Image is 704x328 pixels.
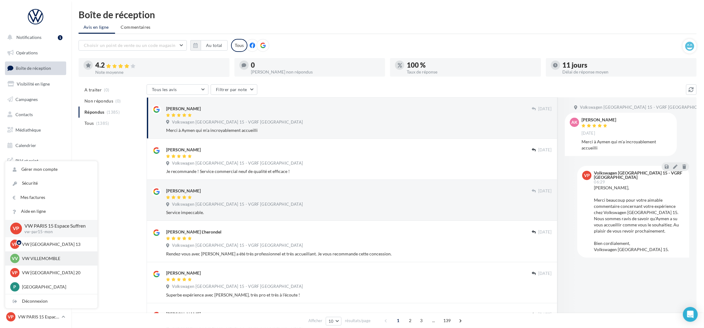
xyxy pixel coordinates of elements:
div: Merci à Aymen qui m'a incroyablement accueilli [166,127,552,133]
div: Superbe expérience avec [PERSON_NAME], très pro et très à l’écoute ! [166,292,552,298]
span: [DATE] [538,188,552,194]
span: 2 [406,316,415,326]
a: Sécurité [5,176,97,190]
p: VW [GEOGRAPHIC_DATA] 20 [22,270,90,276]
span: Opérations [16,50,38,55]
div: Open Intercom Messenger [683,307,698,322]
div: Je recommande ! Service commercial neuf de qualité et efficace ! [166,168,552,175]
div: [PERSON_NAME], Merci beaucoup pour votre aimable commentaire concernant votre expérience chez Vol... [594,185,684,253]
span: Commentaires [121,24,151,30]
span: [DATE] [538,106,552,112]
div: 0 [251,62,380,69]
a: Médiathèque [4,124,67,137]
span: 3 [417,316,427,326]
p: VW PARIS 15 Espace Suffren [24,222,88,229]
span: Contacts [15,112,33,117]
span: VP [12,241,18,247]
span: VP [584,172,590,179]
button: Notifications 1 [4,31,65,44]
span: 10 [328,319,334,324]
a: Campagnes DataOnDemand [4,175,67,193]
div: [PERSON_NAME] [166,147,201,153]
div: Déconnexion [5,294,97,308]
span: VV [12,255,18,262]
span: [DATE] [538,229,552,235]
button: Filtrer par note [211,84,257,95]
span: VP [12,270,18,276]
div: Boîte de réception [79,10,697,19]
span: Tous [84,120,94,126]
div: [PERSON_NAME] [166,106,201,112]
span: PLV et print personnalisable [15,157,64,170]
span: Volkswagen [GEOGRAPHIC_DATA] 15 - VGRF [GEOGRAPHIC_DATA] [172,243,303,248]
p: [GEOGRAPHIC_DATA] [22,284,90,290]
span: [DATE] [538,312,552,317]
span: ... [429,316,439,326]
div: 11 jours [563,62,692,69]
span: AK [571,119,577,125]
span: Afficher [308,318,322,324]
span: Notifications [16,35,41,40]
a: Mes factures [5,191,97,204]
div: Taux de réponse [407,70,536,74]
span: Volkswagen [GEOGRAPHIC_DATA] 15 - VGRF [GEOGRAPHIC_DATA] [172,120,303,125]
button: Au total [190,40,228,51]
p: vw-par15-mon [24,229,88,235]
span: (1385) [96,121,109,126]
button: Tous les avis [147,84,208,95]
a: Gérer mon compte [5,162,97,176]
span: A traiter [84,87,102,93]
div: 1 [58,35,62,40]
p: VW [GEOGRAPHIC_DATA] 13 [22,241,90,247]
span: Volkswagen [GEOGRAPHIC_DATA] 15 - VGRF [GEOGRAPHIC_DATA] [172,161,303,166]
a: Boîte de réception [4,61,67,75]
div: [PERSON_NAME] [582,118,616,122]
p: VW VILLEMOMBLE [22,255,90,262]
div: [PERSON_NAME] non répondus [251,70,380,74]
span: Médiathèque [15,127,41,132]
a: Visibilité en ligne [4,78,67,90]
p: VW PARIS 15 Espace Suffren [18,314,59,320]
a: Campagnes [4,93,67,106]
div: [PERSON_NAME] [166,311,201,317]
span: VP [8,314,14,320]
span: 139 [441,316,453,326]
span: 06:29 [594,180,605,184]
div: [PERSON_NAME] [166,270,201,276]
button: Choisir un point de vente ou un code magasin [79,40,187,51]
div: Merci à Aymen qui m'a incroyablement accueilli [582,139,672,151]
span: Boîte de réception [16,65,51,71]
span: Volkswagen [GEOGRAPHIC_DATA] 15 - VGRF [GEOGRAPHIC_DATA] [172,284,303,289]
div: Délai de réponse moyen [563,70,692,74]
div: 100 % [407,62,536,69]
div: Note moyenne [95,70,225,74]
span: Non répondus [84,98,113,104]
span: Tous les avis [152,87,177,92]
span: P [14,284,16,290]
span: Choisir un point de vente ou un code magasin [84,43,175,48]
span: Campagnes [15,96,38,102]
span: 1 [393,316,403,326]
a: VP VW PARIS 15 Espace Suffren [5,311,66,323]
span: [DATE] [538,271,552,276]
div: 4.2 [95,62,225,69]
span: (0) [104,87,109,92]
a: Aide en ligne [5,204,97,218]
div: Volkswagen [GEOGRAPHIC_DATA] 15 - VGRF [GEOGRAPHIC_DATA] [594,171,683,179]
span: Volkswagen [GEOGRAPHIC_DATA] 15 - VGRF [GEOGRAPHIC_DATA] [172,202,303,207]
span: Calendrier [15,143,36,148]
a: PLV et print personnalisable [4,154,67,172]
div: Service impeccable. [166,209,552,216]
a: Contacts [4,108,67,121]
span: [DATE] [538,147,552,153]
div: Tous [231,39,247,52]
span: [DATE] [582,131,595,136]
button: 10 [326,317,341,326]
span: (0) [116,99,121,103]
div: Rendez-vous avec [PERSON_NAME] a été très professionnel et très accueillant. Je vous recommande c... [166,251,552,257]
a: Calendrier [4,139,67,152]
div: [PERSON_NAME] [166,188,201,194]
div: [PERSON_NAME] L'herondel [166,229,221,235]
span: Visibilité en ligne [17,81,50,86]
